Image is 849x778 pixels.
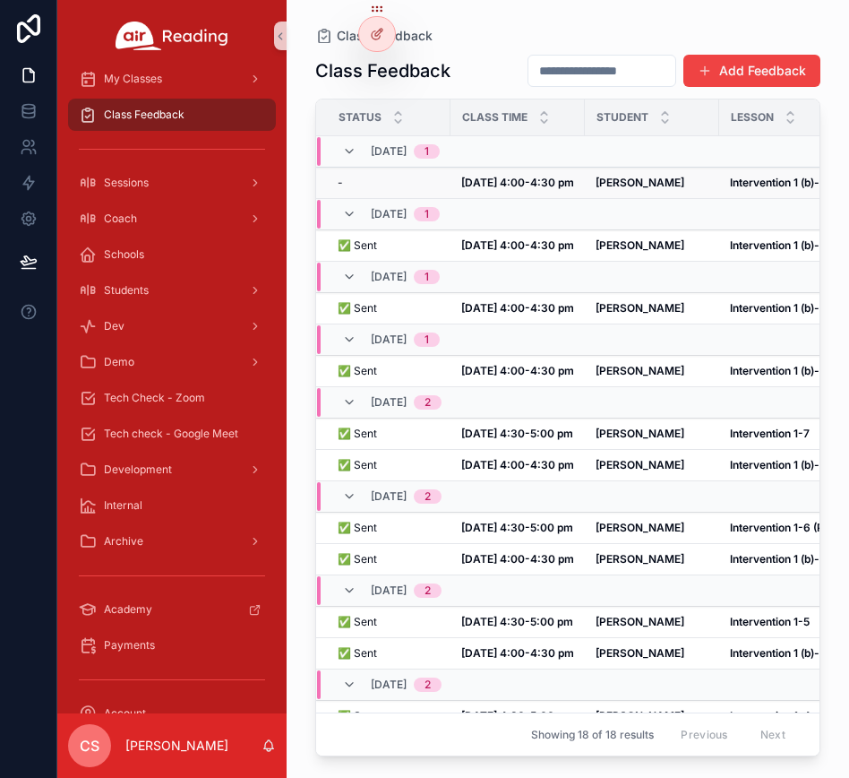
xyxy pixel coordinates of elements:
span: ✅ Sent [338,427,377,441]
strong: Intervention 1-7 [730,427,810,440]
strong: Intervention 1 (b)-7 [730,458,826,471]
span: [DATE] [371,395,407,410]
strong: Intervention 1 (b)-8 [730,364,827,377]
a: [DATE] 4:30-5:00 pm [461,427,574,441]
a: [DATE] 4:30-5:00 pm [461,615,574,629]
strong: [PERSON_NAME] [596,615,684,628]
div: 2 [424,583,431,598]
a: Class Feedback [315,27,433,45]
span: Demo [104,355,134,369]
a: Dev [68,310,276,342]
a: Sessions [68,167,276,199]
a: ✅ Sent [338,364,440,378]
a: Tech Check - Zoom [68,382,276,414]
strong: Intervention 1 (b)-9 [730,301,827,315]
strong: [DATE] 4:30-5:00 pm [461,521,573,534]
span: [DATE] [371,678,407,692]
span: [DATE] [371,207,407,221]
a: [DATE] 4:00-4:30 pm [461,364,574,378]
span: Dev [104,319,124,333]
a: [DATE] 4:00-4:30 pm [461,176,574,190]
strong: [DATE] 4:00-4:30 pm [461,301,574,315]
span: Lesson [731,110,774,125]
a: ✅ Sent [338,552,440,566]
span: ✅ Sent [338,552,377,566]
span: Showing 18 of 18 results [531,728,654,742]
strong: [DATE] 4:00-4:30 pm [461,458,574,471]
span: ✅ Sent [338,238,377,253]
div: 1 [424,144,429,159]
span: ✅ Sent [338,458,377,472]
strong: [PERSON_NAME] [596,176,684,189]
strong: [DATE] 4:00-4:30 pm [461,552,574,566]
span: Tech Check - Zoom [104,391,205,405]
strong: Intervention 1 (b)-5 [730,646,826,660]
strong: [PERSON_NAME] [596,458,684,471]
a: [PERSON_NAME] [596,646,708,661]
a: [DATE] 4:00-4:30 pm [461,238,574,253]
span: Status [339,110,382,125]
strong: [DATE] 4:00-4:30 pm [461,238,574,252]
span: CS [80,735,99,756]
strong: [PERSON_NAME] [596,238,684,252]
strong: Intervention 1-5 [730,615,810,628]
span: Class Feedback [104,108,184,122]
a: ✅ Sent [338,427,440,441]
span: Student [596,110,648,125]
a: ✅ Sent [338,458,440,472]
span: Coach [104,212,137,226]
strong: [PERSON_NAME] [596,427,684,440]
strong: [DATE] 4:30-5:00 pm [461,427,573,440]
span: Archive [104,534,143,549]
a: [PERSON_NAME] [596,521,708,535]
strong: [DATE] 4:00-4:30 pm [461,646,574,660]
a: Demo [68,346,276,378]
a: [DATE] 4:00-4:30 pm [461,301,574,316]
a: Schools [68,238,276,271]
a: ✅ Sent [338,646,440,661]
a: ✅ Sent [338,709,440,723]
a: [PERSON_NAME] [596,427,708,441]
a: - [338,176,440,190]
strong: [PERSON_NAME] [596,646,684,660]
div: 2 [424,678,431,692]
span: ✅ Sent [338,521,377,535]
span: Academy [104,602,152,617]
div: 2 [424,395,431,410]
strong: [DATE] 4:30-5:00 pm [461,615,573,628]
a: [DATE] 4:30-5:00 pm [461,521,574,535]
a: ✅ Sent [338,521,440,535]
strong: [DATE] 4:00-4:30 pm [461,364,574,377]
strong: [PERSON_NAME] [596,521,684,534]
span: [DATE] [371,333,407,347]
a: My Classes [68,63,276,95]
span: [DATE] [371,489,407,504]
strong: Intervention 1-4 [730,709,810,722]
a: Class Feedback [68,99,276,131]
div: 1 [424,207,429,221]
p: [PERSON_NAME] [125,737,228,755]
div: 1 [424,333,429,347]
span: Account [104,706,146,721]
div: 2 [424,489,431,504]
span: ✅ Sent [338,615,377,629]
a: [PERSON_NAME] [596,364,708,378]
span: Internal [104,498,142,513]
strong: Intervention 1 (b)-10 [730,238,831,252]
img: App logo [116,22,228,50]
a: [PERSON_NAME] [596,615,708,629]
a: [PERSON_NAME] [596,458,708,472]
span: ✅ Sent [338,646,377,661]
span: [DATE] [371,144,407,159]
a: Archive [68,525,276,558]
span: ✅ Sent [338,709,377,723]
a: ✅ Sent [338,238,440,253]
a: Development [68,454,276,486]
button: Add Feedback [683,55,820,87]
a: ✅ Sent [338,615,440,629]
strong: [PERSON_NAME] [596,709,684,722]
a: Internal [68,489,276,522]
strong: [PERSON_NAME] [596,301,684,315]
strong: [DATE] 4:30-5:00 pm [461,709,573,722]
span: Development [104,462,172,477]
